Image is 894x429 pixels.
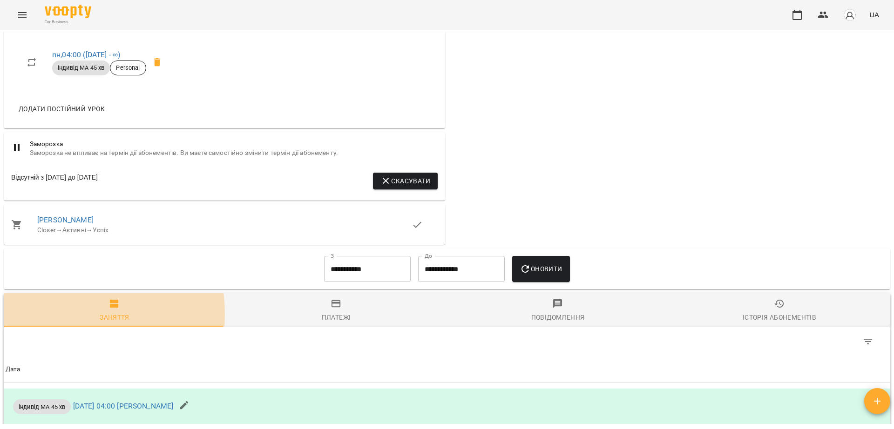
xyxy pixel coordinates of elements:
[11,4,34,26] button: Menu
[380,175,430,187] span: Скасувати
[52,50,120,59] a: пн,04:00 ([DATE] - ∞)
[86,226,93,234] span: →
[869,10,879,20] span: UA
[843,8,856,21] img: avatar_s.png
[11,173,98,189] div: Відсутній з [DATE] до [DATE]
[373,173,438,189] button: Скасувати
[6,364,888,375] span: Дата
[73,402,174,411] a: [DATE] 04:00 [PERSON_NAME]
[30,140,438,149] span: Заморозка
[19,103,105,114] span: Додати постійний урок
[56,226,62,234] span: →
[857,330,879,353] button: Фільтр
[45,19,91,25] span: For Business
[30,148,438,158] span: Заморозка не впливає на термін дії абонементів. Ви маєте самостійно змінити термін дії абонементу.
[512,256,569,282] button: Оновити
[146,51,169,74] span: Видалити приватний урок Мойсук Надія пн 04:00 клієнта Софія Демідова
[13,402,71,411] span: індивід МА 45 хв
[15,101,108,117] button: Додати постійний урок
[110,64,145,72] span: Personal
[37,215,94,224] a: [PERSON_NAME]
[520,263,562,275] span: Оновити
[37,226,412,235] div: Closer Активні Успіх
[26,24,131,33] a: Gelios School»[PERSON_NAME]
[6,364,20,375] div: Дата
[531,312,585,323] div: Повідомлення
[743,312,816,323] div: Історія абонементів
[52,64,110,72] span: індивід МА 45 хв
[322,312,351,323] div: Платежі
[100,312,129,323] div: Заняття
[6,364,20,375] div: Sort
[4,327,890,356] div: Table Toolbar
[866,6,883,23] button: UA
[45,5,91,18] img: Voopty Logo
